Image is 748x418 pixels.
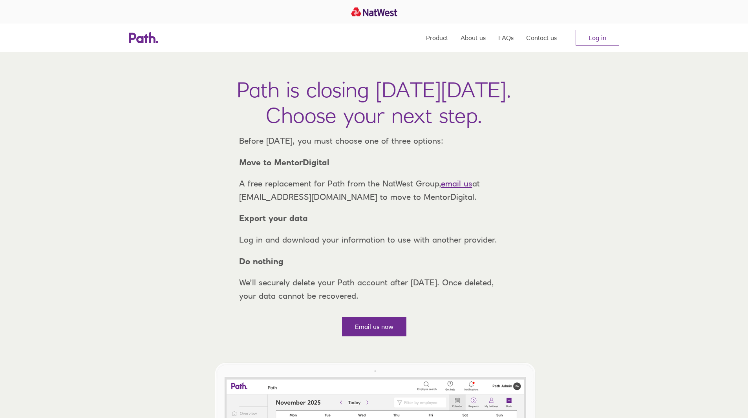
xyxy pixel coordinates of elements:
[526,24,557,52] a: Contact us
[233,177,516,203] p: A free replacement for Path from the NatWest Group, at [EMAIL_ADDRESS][DOMAIN_NAME] to move to Me...
[576,30,619,46] a: Log in
[233,134,516,148] p: Before [DATE], you must choose one of three options:
[237,77,511,128] h1: Path is closing [DATE][DATE]. Choose your next step.
[461,24,486,52] a: About us
[342,317,406,336] a: Email us now
[233,276,516,302] p: We’ll securely delete your Path account after [DATE]. Once deleted, your data cannot be recovered.
[233,233,516,246] p: Log in and download your information to use with another provider.
[498,24,514,52] a: FAQs
[239,213,308,223] strong: Export your data
[441,179,472,188] a: email us
[239,256,283,266] strong: Do nothing
[239,157,329,167] strong: Move to MentorDigital
[426,24,448,52] a: Product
